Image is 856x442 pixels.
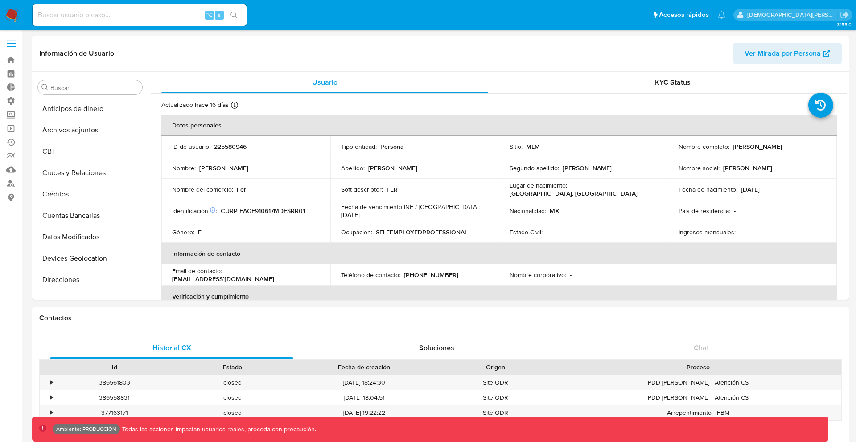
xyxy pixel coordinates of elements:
[218,11,221,19] span: s
[206,11,213,19] span: ⌥
[510,189,638,197] p: [GEOGRAPHIC_DATA], [GEOGRAPHIC_DATA]
[510,181,567,189] p: Lugar de nacimiento :
[39,49,114,58] h1: Información de Usuario
[172,185,233,193] p: Nombre del comercio :
[555,375,841,390] div: PDD [PERSON_NAME] - Atención CS
[679,185,737,193] p: Fecha de nacimiento :
[341,271,400,279] p: Teléfono de contacto :
[34,205,146,226] button: Cuentas Bancarias
[50,393,53,402] div: •
[679,228,736,236] p: Ingresos mensuales :
[747,11,837,19] p: jesus.vallezarante@mercadolibre.com.co
[34,184,146,205] button: Créditos
[561,363,835,372] div: Proceso
[221,207,305,215] p: CURP EAGF910617MDFSRR01
[172,207,217,215] p: Identificación :
[172,228,194,236] p: Género :
[33,9,247,21] input: Buscar usuario o caso...
[172,267,222,275] p: Email de contacto :
[718,11,725,19] a: Notificaciones
[840,10,849,20] a: Salir
[739,228,741,236] p: -
[292,405,436,420] div: [DATE] 19:22:22
[546,228,548,236] p: -
[172,275,274,283] p: [EMAIL_ADDRESS][DOMAIN_NAME]
[550,207,559,215] p: MX
[510,228,543,236] p: Estado Civil :
[55,375,173,390] div: 386561803
[50,378,53,387] div: •
[225,9,243,21] button: search-icon
[555,405,841,420] div: Arrepentimiento - FBM
[199,164,248,172] p: [PERSON_NAME]
[34,291,146,312] button: Dispositivos Point
[172,143,210,151] p: ID de usuario :
[50,84,139,92] input: Buscar
[292,390,436,405] div: [DATE] 18:04:51
[198,228,202,236] p: F
[34,269,146,291] button: Direcciones
[741,185,760,193] p: [DATE]
[679,143,729,151] p: Nombre completo :
[745,43,821,64] span: Ver Mirada por Persona
[655,77,691,87] span: KYC Status
[733,143,782,151] p: [PERSON_NAME]
[679,207,730,215] p: País de residencia :
[510,143,523,151] p: Sitio :
[436,405,555,420] div: Site ODR
[214,143,247,151] p: 225580946
[341,228,372,236] p: Ocupación :
[436,390,555,405] div: Site ODR
[161,101,229,109] p: Actualizado hace 16 días
[34,141,146,162] button: CBT
[510,164,559,172] p: Segundo apellido :
[570,271,572,279] p: -
[34,248,146,269] button: Devices Geolocation
[526,143,540,151] p: MLM
[173,405,292,420] div: closed
[292,375,436,390] div: [DATE] 18:24:30
[34,98,146,119] button: Anticipos de dinero
[436,375,555,390] div: Site ODR
[443,363,548,372] div: Origen
[387,185,398,193] p: FER
[161,243,837,264] th: Información de contacto
[62,363,167,372] div: Id
[41,84,49,91] button: Buscar
[376,228,468,236] p: SELFEMPLOYEDPROFESSIONAL
[312,77,337,87] span: Usuario
[161,286,837,307] th: Verificación y cumplimiento
[341,143,377,151] p: Tipo entidad :
[563,164,612,172] p: [PERSON_NAME]
[404,271,458,279] p: [PHONE_NUMBER]
[341,164,365,172] p: Apellido :
[173,375,292,390] div: closed
[510,207,546,215] p: Nacionalidad :
[237,185,246,193] p: Fer
[679,164,720,172] p: Nombre social :
[55,405,173,420] div: 377163171
[380,143,404,151] p: Persona
[161,115,837,136] th: Datos personales
[341,185,383,193] p: Soft descriptor :
[510,271,566,279] p: Nombre corporativo :
[56,427,116,431] p: Ambiente: PRODUCCIÓN
[659,10,709,20] span: Accesos rápidos
[694,343,709,353] span: Chat
[34,226,146,248] button: Datos Modificados
[34,162,146,184] button: Cruces y Relaciones
[555,390,841,405] div: PDD [PERSON_NAME] - Atención CS
[172,164,196,172] p: Nombre :
[368,164,417,172] p: [PERSON_NAME]
[180,363,285,372] div: Estado
[298,363,430,372] div: Fecha de creación
[173,390,292,405] div: closed
[733,43,842,64] button: Ver Mirada por Persona
[734,207,736,215] p: -
[50,409,53,417] div: •
[419,343,454,353] span: Soluciones
[341,211,360,219] p: [DATE]
[723,164,772,172] p: [PERSON_NAME]
[341,203,480,211] p: Fecha de vencimiento INE / [GEOGRAPHIC_DATA] :
[55,390,173,405] div: 386558831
